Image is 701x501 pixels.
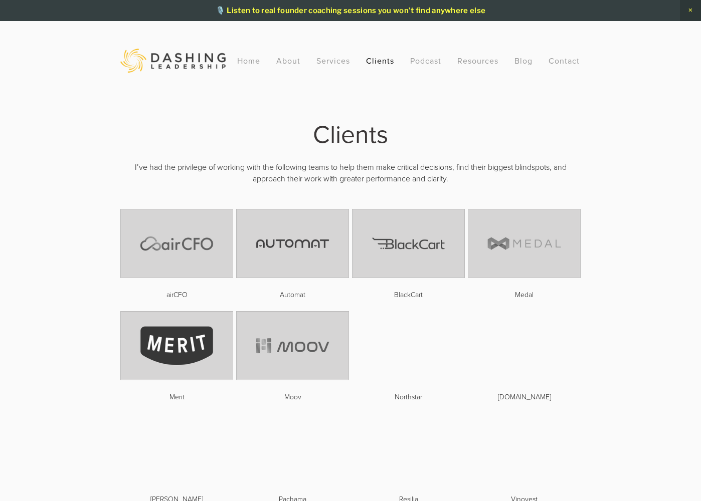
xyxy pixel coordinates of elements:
p: I’ve had the privilege of working with the following teams to help them make critical decisions, ... [120,161,581,184]
img: airCFO [120,209,233,278]
img: Medal [468,209,581,278]
img: Automat [236,209,349,278]
img: Merit [120,311,233,380]
div: Moov [236,391,349,402]
a: Services [316,52,350,70]
div: airCFO [120,289,233,300]
div: Medal [468,289,581,300]
div: BlackCart [352,289,465,300]
a: Clients [366,52,394,70]
a: Contact [549,52,580,70]
img: Moov [236,311,349,380]
img: Dashing Leadership [120,49,226,73]
a: Home [237,52,260,70]
img: BlackCart [352,209,465,278]
div: Automat [236,289,349,300]
div: Northstar [352,391,465,402]
div: Merit [120,391,233,402]
a: About [276,52,300,70]
a: Resources [457,55,498,66]
div: [DOMAIN_NAME] [468,391,581,402]
a: Blog [514,52,533,70]
a: Podcast [410,52,441,70]
h1: Clients [120,122,581,145]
